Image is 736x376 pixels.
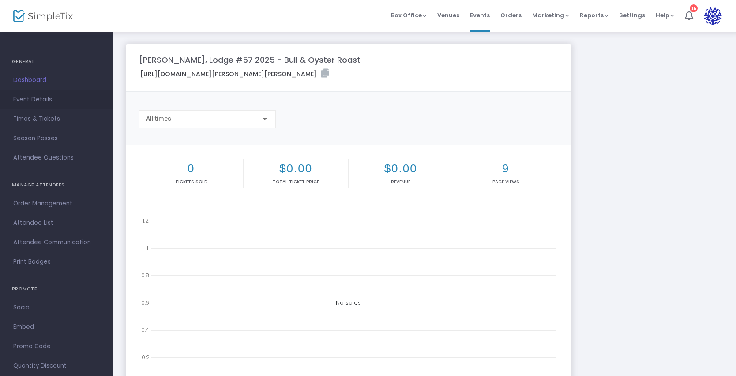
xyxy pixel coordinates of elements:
[13,217,99,229] span: Attendee List
[245,162,346,175] h2: $0.00
[13,113,99,125] span: Times & Tickets
[12,53,101,71] h4: GENERAL
[500,4,522,26] span: Orders
[13,341,99,352] span: Promo Code
[141,162,241,175] h2: 0
[13,198,99,209] span: Order Management
[455,162,556,175] h2: 9
[532,11,569,19] span: Marketing
[13,302,99,313] span: Social
[656,11,674,19] span: Help
[13,237,99,248] span: Attendee Communication
[13,321,99,333] span: Embed
[139,54,360,66] m-panel-title: [PERSON_NAME], Lodge #57 2025 - Bull & Oyster Roast
[13,74,99,86] span: Dashboard
[245,179,346,185] p: Total Ticket Price
[391,11,427,19] span: Box Office
[140,69,329,79] label: [URL][DOMAIN_NAME][PERSON_NAME][PERSON_NAME]
[350,162,451,175] h2: $0.00
[13,152,99,164] span: Attendee Questions
[13,256,99,268] span: Print Badges
[455,179,556,185] p: Page Views
[619,4,645,26] span: Settings
[13,360,99,372] span: Quantity Discount
[580,11,608,19] span: Reports
[13,94,99,105] span: Event Details
[141,179,241,185] p: Tickets sold
[146,115,171,122] span: All times
[350,179,451,185] p: Revenue
[437,4,459,26] span: Venues
[690,4,698,12] div: 16
[12,280,101,298] h4: PROMOTE
[13,133,99,144] span: Season Passes
[470,4,490,26] span: Events
[12,176,101,194] h4: MANAGE ATTENDEES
